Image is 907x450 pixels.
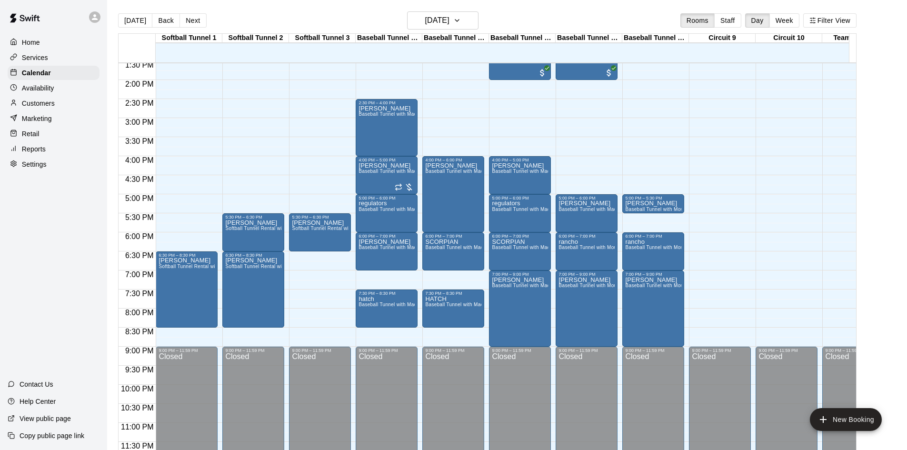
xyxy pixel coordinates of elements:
[225,253,281,258] div: 6:30 PM – 8:30 PM
[119,442,156,450] span: 11:30 PM
[123,290,156,298] span: 7:30 PM
[123,118,156,126] span: 3:00 PM
[8,50,100,65] a: Services
[425,234,481,239] div: 6:00 PM – 7:00 PM
[225,264,307,269] span: Softball Tunnel Rental with Machine
[8,66,100,80] div: Calendar
[118,13,152,28] button: [DATE]
[20,397,56,406] p: Help Center
[625,283,689,288] span: Baseball Tunnel with Mound
[356,290,418,328] div: 7:30 PM – 8:30 PM: hatch
[359,302,426,307] span: Baseball Tunnel with Machine
[359,196,415,200] div: 5:00 PM – 6:00 PM
[825,348,881,353] div: 9:00 PM – 11:59 PM
[159,264,240,269] span: Softball Tunnel Rental with Machine
[489,232,551,270] div: 6:00 PM – 7:00 PM: SCORPIAN
[20,431,84,440] p: Copy public page link
[492,348,548,353] div: 9:00 PM – 11:59 PM
[123,61,156,69] span: 1:30 PM
[822,34,889,43] div: Team Room 1
[292,226,373,231] span: Softball Tunnel Rental with Machine
[492,169,559,174] span: Baseball Tunnel with Machine
[489,194,551,232] div: 5:00 PM – 6:00 PM: regulators
[222,213,284,251] div: 5:30 PM – 6:30 PM: LACY ARTHUR
[8,127,100,141] a: Retail
[119,423,156,431] span: 11:00 PM
[625,207,689,212] span: Baseball Tunnel with Mound
[123,175,156,183] span: 4:30 PM
[556,270,618,347] div: 7:00 PM – 9:00 PM: WEIK
[622,270,684,347] div: 7:00 PM – 9:00 PM: WEIK
[556,194,618,232] div: 5:00 PM – 6:00 PM: josh anderson
[422,232,484,270] div: 6:00 PM – 7:00 PM: SCORPIAN
[356,232,418,270] div: 6:00 PM – 7:00 PM: MIGUEL RAYES
[538,68,547,78] span: All customers have paid
[689,34,756,43] div: Circuit 9
[769,13,799,28] button: Week
[425,169,493,174] span: Baseball Tunnel with Machine
[8,81,100,95] div: Availability
[625,196,681,200] div: 5:00 PM – 5:30 PM
[22,68,51,78] p: Calendar
[225,215,281,220] div: 5:30 PM – 6:30 PM
[22,129,40,139] p: Retail
[22,38,40,47] p: Home
[123,328,156,336] span: 8:30 PM
[556,34,622,43] div: Baseball Tunnel 7 (Mound/Machine)
[422,34,489,43] div: Baseball Tunnel 5 (Machine)
[758,348,815,353] div: 9:00 PM – 11:59 PM
[22,83,54,93] p: Availability
[625,234,681,239] div: 6:00 PM – 7:00 PM
[604,68,614,78] span: All customers have paid
[425,245,493,250] span: Baseball Tunnel with Machine
[152,13,180,28] button: Back
[680,13,715,28] button: Rooms
[359,291,415,296] div: 7:30 PM – 8:30 PM
[20,380,53,389] p: Contact Us
[123,80,156,88] span: 2:00 PM
[123,309,156,317] span: 8:00 PM
[222,34,289,43] div: Softball Tunnel 2
[225,226,307,231] span: Softball Tunnel Rental with Machine
[359,245,426,250] span: Baseball Tunnel with Machine
[492,234,548,239] div: 6:00 PM – 7:00 PM
[803,13,857,28] button: Filter View
[558,234,615,239] div: 6:00 PM – 7:00 PM
[289,213,351,251] div: 5:30 PM – 6:30 PM: LACY ARTHUR
[8,96,100,110] div: Customers
[425,348,481,353] div: 9:00 PM – 11:59 PM
[622,194,684,213] div: 5:00 PM – 5:30 PM: DONNIE PETERS
[622,232,684,270] div: 6:00 PM – 7:00 PM: rancho
[123,347,156,355] span: 9:00 PM
[489,156,551,194] div: 4:00 PM – 5:00 PM: otero
[123,251,156,260] span: 6:30 PM
[756,34,822,43] div: Circuit 10
[425,302,493,307] span: Baseball Tunnel with Machine
[359,158,415,162] div: 4:00 PM – 5:00 PM
[492,272,548,277] div: 7:00 PM – 9:00 PM
[22,53,48,62] p: Services
[359,169,426,174] span: Baseball Tunnel with Machine
[492,196,548,200] div: 5:00 PM – 6:00 PM
[159,348,215,353] div: 9:00 PM – 11:59 PM
[8,157,100,171] a: Settings
[225,348,281,353] div: 9:00 PM – 11:59 PM
[8,35,100,50] div: Home
[22,160,47,169] p: Settings
[558,272,615,277] div: 7:00 PM – 9:00 PM
[123,156,156,164] span: 4:00 PM
[156,251,218,328] div: 6:30 PM – 8:30 PM: hess
[359,348,415,353] div: 9:00 PM – 11:59 PM
[359,234,415,239] div: 6:00 PM – 7:00 PM
[714,13,741,28] button: Staff
[492,158,548,162] div: 4:00 PM – 5:00 PM
[422,290,484,328] div: 7:30 PM – 8:30 PM: HATCH
[692,348,748,353] div: 9:00 PM – 11:59 PM
[359,207,426,212] span: Baseball Tunnel with Machine
[359,111,426,117] span: Baseball Tunnel with Machine
[625,245,689,250] span: Baseball Tunnel with Mound
[356,99,418,156] div: 2:30 PM – 4:00 PM: POLSTON
[810,408,882,431] button: add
